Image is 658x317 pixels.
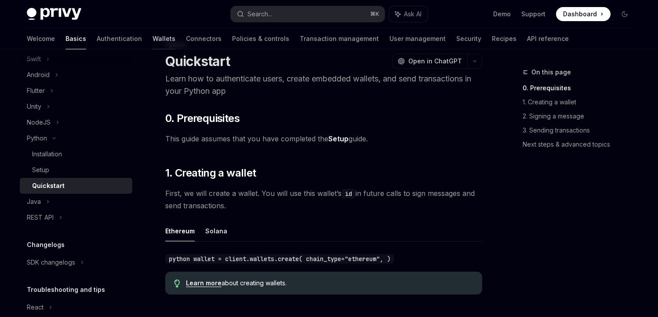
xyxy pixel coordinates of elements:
[27,70,50,80] div: Android
[247,9,272,19] div: Search...
[20,146,132,162] a: Installation
[370,11,379,18] span: ⌘ K
[389,6,428,22] button: Ask AI
[493,10,511,18] a: Demo
[27,117,51,128] div: NodeJS
[205,221,227,241] button: Solana
[342,189,356,199] code: id
[20,178,132,194] a: Quickstart
[556,7,611,21] a: Dashboard
[404,10,422,18] span: Ask AI
[231,6,385,22] button: Search...⌘K
[27,133,47,144] div: Python
[165,53,230,69] h1: Quickstart
[27,302,44,313] div: React
[32,149,62,159] div: Installation
[27,101,41,112] div: Unity
[27,212,54,223] div: REST API
[523,95,639,109] a: 1. Creating a wallet
[456,28,481,49] a: Security
[531,67,571,77] span: On this page
[97,28,142,49] a: Authentication
[65,28,86,49] a: Basics
[153,28,175,49] a: Wallets
[392,54,467,69] button: Open in ChatGPT
[27,196,41,207] div: Java
[618,7,632,21] button: Toggle dark mode
[27,240,65,250] h5: Changelogs
[300,28,379,49] a: Transaction management
[186,279,473,288] div: about creating wallets.
[328,134,349,144] a: Setup
[232,28,289,49] a: Policies & controls
[527,28,569,49] a: API reference
[165,111,240,125] span: 0. Prerequisites
[32,181,65,191] div: Quickstart
[521,10,545,18] a: Support
[165,73,482,97] p: Learn how to authenticate users, create embedded wallets, and send transactions in your Python app
[165,254,394,264] code: python wallet = client.wallets.create( chain_type="ethereum", )
[165,133,482,145] span: This guide assumes that you have completed the guide.
[165,187,482,212] span: First, we will create a wallet. You will use this wallet’s in future calls to sign messages and s...
[174,280,180,288] svg: Tip
[165,166,256,180] span: 1. Creating a wallet
[27,85,45,96] div: Flutter
[27,8,81,20] img: dark logo
[563,10,597,18] span: Dashboard
[186,279,222,287] a: Learn more
[32,165,49,175] div: Setup
[20,162,132,178] a: Setup
[186,28,222,49] a: Connectors
[523,137,639,151] a: Next steps & advanced topics
[27,257,75,268] div: SDK changelogs
[523,109,639,123] a: 2. Signing a message
[408,57,462,66] span: Open in ChatGPT
[523,81,639,95] a: 0. Prerequisites
[523,123,639,137] a: 3. Sending transactions
[492,28,516,49] a: Recipes
[27,284,105,295] h5: Troubleshooting and tips
[389,28,446,49] a: User management
[165,221,195,241] button: Ethereum
[27,28,55,49] a: Welcome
